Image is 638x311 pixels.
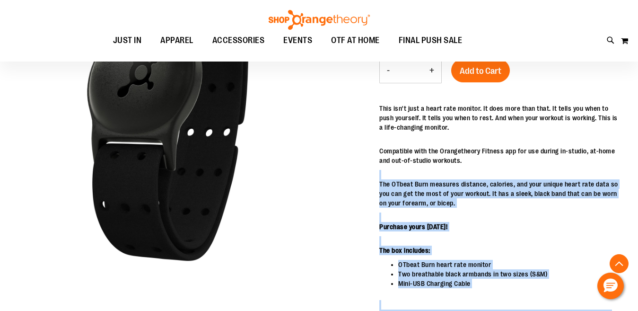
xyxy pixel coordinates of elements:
button: Back To Top [610,254,629,273]
span: EVENTS [283,30,312,51]
span: ACCESSORIES [212,30,265,51]
a: FINAL PUSH SALE [389,30,472,52]
a: OTF AT HOME [322,30,389,51]
img: Shop Orangetheory [267,10,371,30]
button: Hello, have a question? Let’s chat. [597,273,624,299]
span: Add to Cart [460,66,501,76]
li: Two breathable black armbands in two sizes (S&M) [398,269,621,279]
button: Add to Cart [451,59,510,82]
button: Decrease product quantity [380,59,397,83]
p: This isn't just a heart rate monitor. It does more than that. It tells you when to push yourself.... [379,104,621,132]
a: EVENTS [274,30,322,52]
a: ACCESSORIES [203,30,274,52]
span: FINAL PUSH SALE [399,30,463,51]
b: The box includes: [379,247,430,254]
span: OTF AT HOME [331,30,380,51]
input: Product quantity [397,60,422,82]
b: Purchase yours [DATE]! [379,223,447,231]
p: Compatible with the Orangetheory Fitness app for use during in-studio, at-home and out-of-studio ... [379,146,621,165]
a: JUST IN [104,30,151,52]
p: The OTbeat Burn measures distance, calories, and your unique heart rate data so you can get the m... [379,179,621,208]
span: JUST IN [113,30,142,51]
li: OTbeat Burn heart rate monitor [398,260,621,269]
li: Mini-USB Charging Cable [398,279,621,288]
span: APPAREL [160,30,193,51]
a: APPAREL [151,30,203,52]
button: Increase product quantity [422,59,441,83]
